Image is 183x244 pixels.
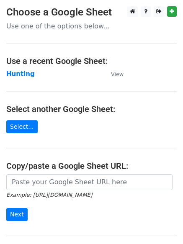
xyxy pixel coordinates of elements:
[6,208,28,221] input: Next
[6,120,38,133] a: Select...
[103,70,124,78] a: View
[6,70,35,78] a: Hunting
[6,22,177,30] p: Use one of the options below...
[111,71,124,77] small: View
[6,161,177,171] h4: Copy/paste a Google Sheet URL:
[6,56,177,66] h4: Use a recent Google Sheet:
[6,6,177,18] h3: Choose a Google Sheet
[6,192,92,198] small: Example: [URL][DOMAIN_NAME]
[6,104,177,114] h4: Select another Google Sheet:
[6,174,173,190] input: Paste your Google Sheet URL here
